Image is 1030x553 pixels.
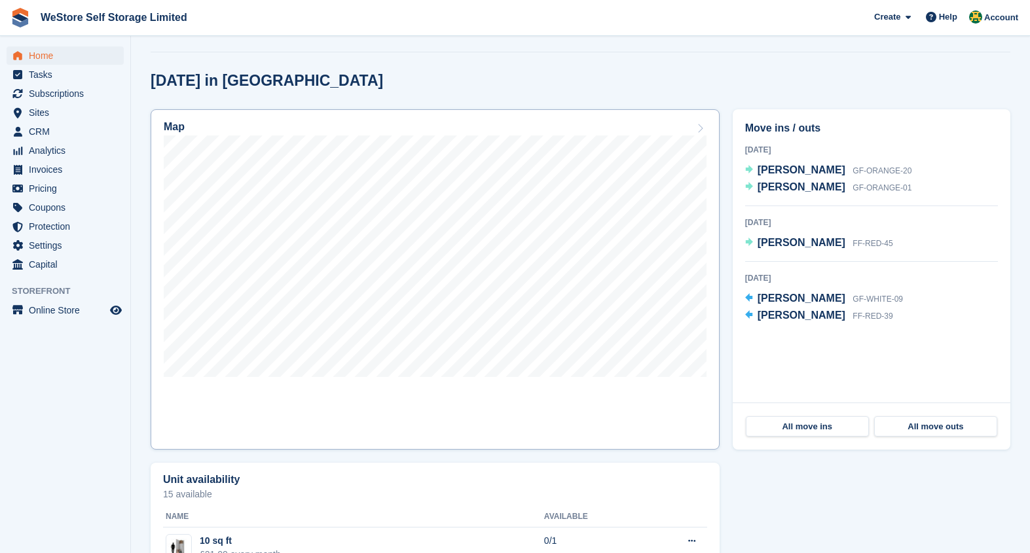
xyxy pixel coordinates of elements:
a: All move outs [874,416,997,437]
span: FF-RED-45 [853,239,892,248]
a: menu [7,65,124,84]
span: GF-WHITE-09 [853,294,903,304]
img: James Buffoni [969,10,982,24]
span: GF-ORANGE-01 [853,183,911,192]
a: [PERSON_NAME] FF-RED-45 [745,235,893,252]
span: [PERSON_NAME] [758,164,845,175]
span: Settings [29,236,107,255]
span: GF-ORANGE-20 [853,166,911,175]
div: [DATE] [745,144,998,156]
span: FF-RED-39 [853,312,892,321]
div: [DATE] [745,272,998,284]
a: menu [7,122,124,141]
a: menu [7,103,124,122]
a: menu [7,301,124,319]
a: menu [7,46,124,65]
a: menu [7,198,124,217]
span: [PERSON_NAME] [758,293,845,304]
p: 15 available [163,490,707,499]
span: Home [29,46,107,65]
span: [PERSON_NAME] [758,181,845,192]
span: Storefront [12,285,130,298]
span: Sites [29,103,107,122]
span: Coupons [29,198,107,217]
h2: Move ins / outs [745,120,998,136]
a: WeStore Self Storage Limited [35,7,193,28]
span: Help [939,10,957,24]
h2: [DATE] in [GEOGRAPHIC_DATA] [151,72,383,90]
span: [PERSON_NAME] [758,237,845,248]
a: menu [7,236,124,255]
a: menu [7,141,124,160]
span: Analytics [29,141,107,160]
span: Invoices [29,160,107,179]
span: Capital [29,255,107,274]
a: [PERSON_NAME] GF-ORANGE-01 [745,179,912,196]
span: Subscriptions [29,84,107,103]
a: [PERSON_NAME] GF-WHITE-09 [745,291,903,308]
img: stora-icon-8386f47178a22dfd0bd8f6a31ec36ba5ce8667c1dd55bd0f319d3a0aa187defe.svg [10,8,30,27]
span: [PERSON_NAME] [758,310,845,321]
a: menu [7,217,124,236]
a: All move ins [746,416,869,437]
th: Name [163,507,544,527]
h2: Unit availability [163,474,240,486]
a: Map [151,109,720,450]
a: [PERSON_NAME] GF-ORANGE-20 [745,162,912,179]
a: menu [7,179,124,198]
th: Available [544,507,644,527]
span: Protection [29,217,107,236]
div: 10 sq ft [200,534,281,548]
a: [PERSON_NAME] FF-RED-39 [745,308,893,325]
h2: Map [164,121,185,133]
span: CRM [29,122,107,141]
a: Preview store [108,302,124,318]
span: Pricing [29,179,107,198]
span: Account [984,11,1018,24]
a: menu [7,84,124,103]
span: Create [874,10,900,24]
a: menu [7,160,124,179]
span: Online Store [29,301,107,319]
span: Tasks [29,65,107,84]
a: menu [7,255,124,274]
div: [DATE] [745,217,998,228]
